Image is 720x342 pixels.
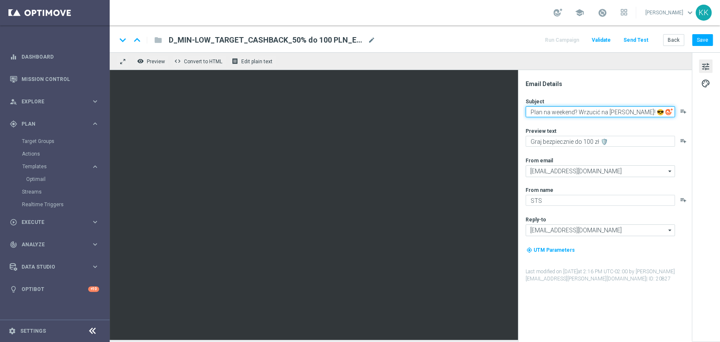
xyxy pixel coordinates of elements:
[116,34,129,46] i: keyboard_arrow_down
[172,56,226,67] button: code Convert to HTML
[9,98,100,105] div: person_search Explore keyboard_arrow_right
[699,76,712,90] button: palette
[22,264,91,269] span: Data Studio
[680,108,687,115] button: playlist_add
[229,56,276,67] button: receipt Edit plain text
[10,218,17,226] i: play_circle_outline
[232,58,238,65] i: receipt
[526,165,675,177] input: Select
[526,245,576,255] button: my_location UTM Parameters
[10,53,17,61] i: equalizer
[137,58,144,65] i: remove_red_eye
[644,6,696,19] a: [PERSON_NAME]keyboard_arrow_down
[692,34,713,46] button: Save
[10,241,91,248] div: Analyze
[174,58,181,65] span: code
[701,61,710,72] span: tune
[8,327,16,335] i: settings
[526,157,553,164] label: From email
[10,68,99,90] div: Mission Control
[666,225,674,236] i: arrow_drop_down
[91,218,99,226] i: keyboard_arrow_right
[22,99,91,104] span: Explore
[22,68,99,90] a: Mission Control
[91,263,99,271] i: keyboard_arrow_right
[20,329,46,334] a: Settings
[9,54,100,60] button: equalizer Dashboard
[9,286,100,293] button: lightbulb Optibot +10
[169,35,364,45] span: D_MIN-LOW_TARGET_CASHBACK_50% do 100 PLN_EPLW_300925(1)
[22,242,91,247] span: Analyze
[666,166,674,177] i: arrow_drop_down
[526,98,544,105] label: Subject
[622,35,650,46] button: Send Test
[22,46,99,68] a: Dashboard
[701,78,710,89] span: palette
[91,240,99,248] i: keyboard_arrow_right
[9,76,100,83] button: Mission Control
[526,247,532,253] i: my_location
[9,219,100,226] button: play_circle_outline Execute keyboard_arrow_right
[22,278,88,300] a: Optibot
[10,46,99,68] div: Dashboard
[147,59,165,65] span: Preview
[680,197,687,203] button: playlist_add
[534,247,575,253] span: UTM Parameters
[22,198,109,211] div: Realtime Triggers
[184,59,222,65] span: Convert to HTML
[699,59,712,73] button: tune
[88,286,99,292] div: +10
[10,98,17,105] i: person_search
[9,241,100,248] button: track_changes Analyze keyboard_arrow_right
[10,218,91,226] div: Execute
[9,121,100,127] button: gps_fixed Plan keyboard_arrow_right
[10,120,17,128] i: gps_fixed
[26,176,88,183] a: Optimail
[22,163,100,170] button: Templates keyboard_arrow_right
[526,268,691,283] label: Last modified on [DATE] at 2:16 PM UTC-02:00 by [PERSON_NAME][EMAIL_ADDRESS][PERSON_NAME][DOMAIN_...
[575,8,584,17] span: school
[646,276,671,282] span: | ID: 20827
[22,148,109,160] div: Actions
[9,264,100,270] button: Data Studio keyboard_arrow_right
[526,224,675,236] input: Select
[22,201,88,208] a: Realtime Triggers
[22,189,88,195] a: Streams
[10,241,17,248] i: track_changes
[526,80,691,88] div: Email Details
[22,151,88,157] a: Actions
[241,59,272,65] span: Edit plain text
[22,164,83,169] span: Templates
[10,278,99,300] div: Optibot
[680,137,687,144] button: playlist_add
[135,56,169,67] button: remove_red_eye Preview
[696,5,712,21] div: KK
[22,138,88,145] a: Target Groups
[592,37,611,43] span: Validate
[22,121,91,127] span: Plan
[10,98,91,105] div: Explore
[591,35,612,46] button: Validate
[526,216,546,223] label: Reply-to
[665,108,673,116] img: optiGenie.svg
[368,36,375,44] span: mode_edit
[10,120,91,128] div: Plan
[131,34,143,46] i: keyboard_arrow_up
[10,263,91,271] div: Data Studio
[22,186,109,198] div: Streams
[22,135,109,148] div: Target Groups
[663,34,684,46] button: Back
[526,187,553,194] label: From name
[685,8,695,17] span: keyboard_arrow_down
[22,164,91,169] div: Templates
